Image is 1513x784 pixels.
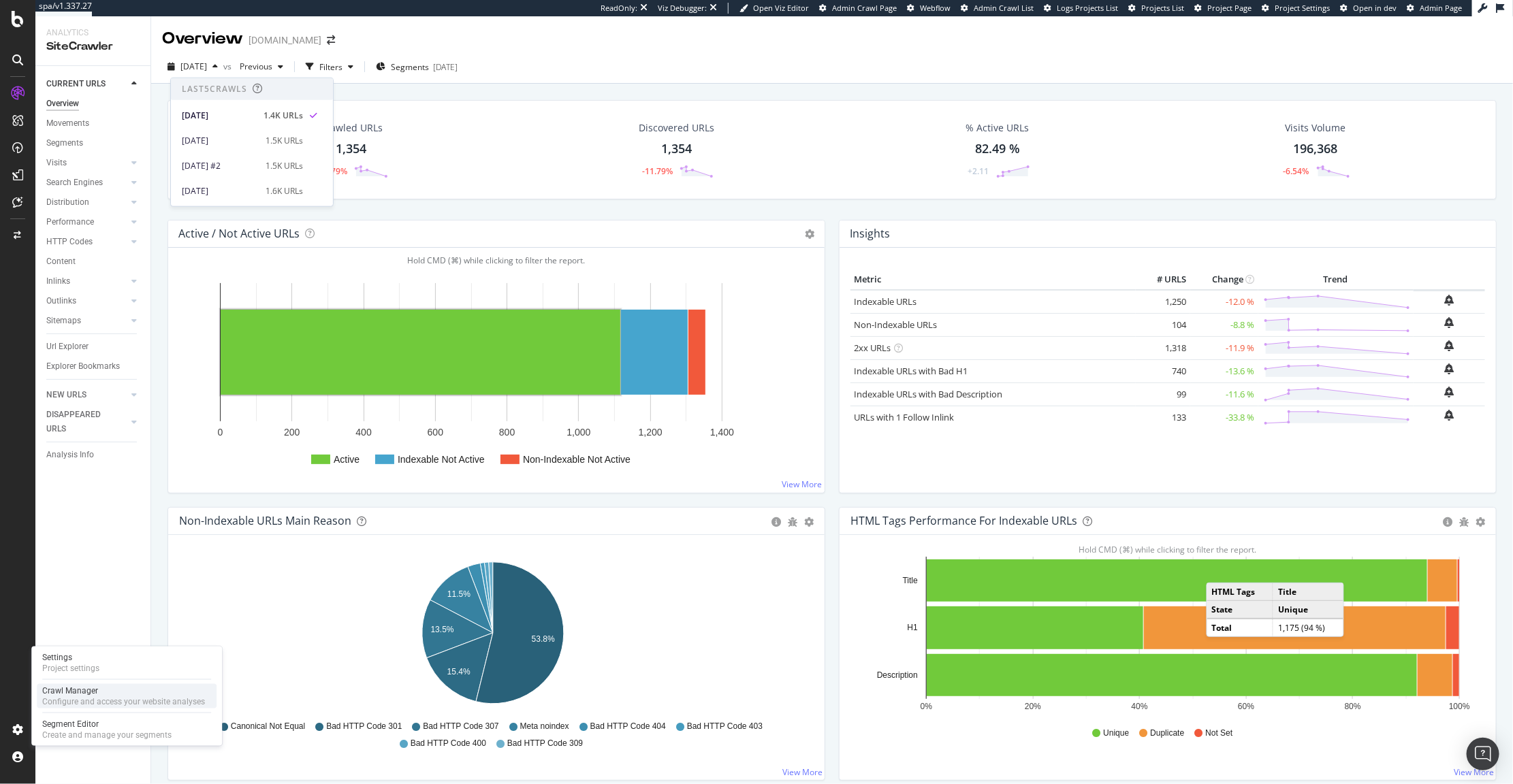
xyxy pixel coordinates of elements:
text: 0 [218,427,223,438]
text: 600 [428,427,444,438]
a: Distribution [46,195,127,210]
span: Canonical Not Equal [231,721,305,732]
text: Title [903,576,919,585]
span: Not Set [1206,728,1233,739]
text: 60% [1238,702,1254,712]
div: [DATE] [182,134,257,146]
button: Segments[DATE] [370,56,463,78]
a: 2xx URLs [854,342,891,354]
a: Url Explorer [46,340,141,354]
text: 400 [355,427,372,438]
a: Segment EditorCreate and manage your segments [37,717,217,742]
a: Indexable URLs [854,295,917,308]
a: View More [1454,766,1494,778]
text: 13.5% [431,625,454,635]
th: Trend [1258,269,1414,290]
text: 53.8% [532,634,555,644]
a: Segments [46,136,141,150]
div: 1.5K URLs [266,134,303,146]
a: URLs with 1 Follow Inlink [854,411,954,423]
span: Logs Projects List [1057,3,1118,13]
div: [DATE] [182,109,255,121]
div: 196,368 [1293,140,1337,158]
a: Admin Crawl List [961,3,1034,14]
a: NEW URLS [46,388,127,402]
div: 1.6K URLs [266,184,303,197]
a: HTTP Codes [46,235,127,249]
div: Content [46,255,76,269]
td: State [1207,601,1273,619]
td: 740 [1136,359,1190,382]
div: bell-plus [1445,387,1454,397]
a: SettingsProject settings [37,651,217,675]
div: Analysis Info [46,448,94,462]
td: Unique [1273,601,1343,619]
a: Logs Projects List [1044,3,1118,14]
svg: A chart. [850,557,1478,715]
a: Admin Page [1407,3,1462,14]
text: 1,000 [567,427,590,438]
div: 82.49 % [975,140,1020,158]
th: Change [1190,269,1258,290]
text: 20% [1025,702,1041,712]
span: Previous [234,61,272,72]
text: 100% [1449,702,1470,712]
div: arrow-right-arrow-left [327,35,335,45]
div: Distribution [46,195,89,210]
span: Bad HTTP Code 309 [507,738,583,749]
text: 200 [284,427,300,438]
div: Open Intercom Messenger [1467,738,1499,770]
a: View More [782,766,823,778]
td: HTML Tags [1207,583,1273,601]
td: Total [1207,619,1273,636]
div: HTML Tags Performance for Indexable URLs [850,514,1077,527]
span: Project Page [1207,3,1252,13]
text: Active [334,454,360,465]
a: Indexable URLs with Bad Description [854,388,1002,400]
div: Configure and access your website analyses [42,696,205,707]
a: Projects List [1128,3,1184,14]
text: Description [877,670,918,680]
span: Open Viz Editor [753,3,809,13]
td: 104 [1136,313,1190,336]
a: Admin Crawl Page [819,3,897,14]
span: Project Settings [1275,3,1330,13]
text: H1 [908,623,919,633]
text: Non-Indexable Not Active [523,454,631,465]
a: Project Settings [1262,3,1330,14]
td: -33.8 % [1190,406,1258,429]
div: gear [1476,517,1485,527]
div: SiteCrawler [46,39,140,54]
span: Bad HTTP Code 404 [590,721,666,732]
th: Metric [850,269,1136,290]
span: Bad HTTP Code 301 [326,721,402,732]
span: Admin Page [1420,3,1462,13]
div: Performance [46,215,94,229]
div: Outlinks [46,294,76,308]
div: 1.5K URLs [266,159,303,171]
span: Unique [1103,728,1129,739]
a: Outlinks [46,294,127,308]
div: -6.54% [1284,165,1309,177]
button: [DATE] [162,56,223,78]
div: A chart. [179,557,807,715]
a: Open in dev [1340,3,1397,14]
div: circle-info [771,517,781,527]
span: Bad HTTP Code 307 [423,721,498,732]
span: 2025 Sep. 7th [180,61,207,72]
div: Crawl Manager [42,685,205,696]
span: Webflow [920,3,951,13]
span: Bad HTTP Code 403 [687,721,763,732]
a: Content [46,255,141,269]
div: Project settings [42,663,99,674]
a: CURRENT URLS [46,77,127,91]
a: Movements [46,116,141,131]
text: Indexable Not Active [398,454,485,465]
td: 1,175 (94 %) [1273,619,1343,636]
div: HTTP Codes [46,235,93,249]
div: bell-plus [1445,410,1454,421]
i: Options [805,229,814,239]
div: Inlinks [46,274,70,289]
div: ReadOnly: [601,3,637,14]
div: Explorer Bookmarks [46,359,120,374]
